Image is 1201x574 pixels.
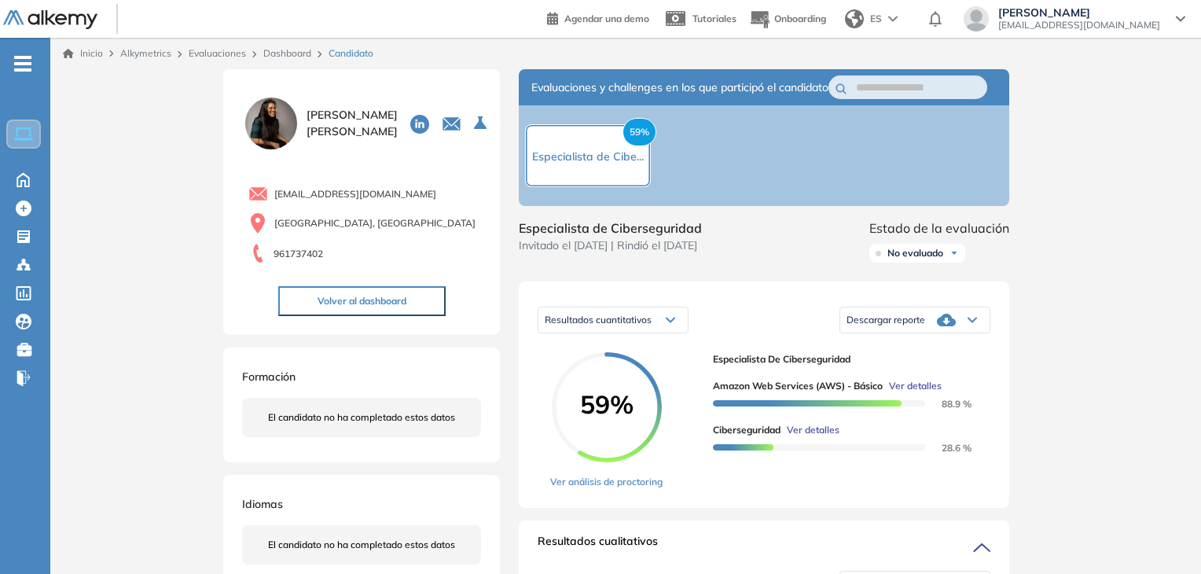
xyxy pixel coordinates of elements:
span: Invitado el [DATE] | Rindió el [DATE] [519,237,702,254]
button: Ver detalles [780,423,839,437]
span: [PERSON_NAME] [998,6,1160,19]
span: ES [870,12,882,26]
span: Estado de la evaluación [869,219,1009,237]
span: 59% [552,392,662,417]
a: Agendar una demo [547,8,649,27]
span: Onboarding [774,13,826,24]
span: 88.9 % [923,398,971,410]
span: Candidato [329,46,373,61]
span: [EMAIL_ADDRESS][DOMAIN_NAME] [274,187,436,201]
span: Alkymetrics [120,47,171,59]
span: Especialista de Ciberseguridad [713,352,978,366]
span: Resultados cualitativos [538,533,658,558]
span: 961737402 [274,247,323,261]
a: Ver análisis de proctoring [550,475,663,489]
span: No evaluado [887,247,943,259]
span: Resultados cuantitativos [545,314,652,326]
a: Evaluaciones [189,47,246,59]
span: El candidato no ha completado estos datos [268,538,455,552]
span: Agendar una demo [564,13,649,24]
span: Descargar reporte [847,314,925,326]
span: El candidato no ha completado estos datos [268,410,455,425]
span: Especialista de Ciberseguridad [519,219,702,237]
button: Onboarding [749,2,826,36]
span: 59% [623,118,656,146]
button: Seleccione la evaluación activa [468,109,496,138]
span: Especialista de Cibe... [532,149,644,164]
span: Formación [242,370,296,384]
img: Ícono de flecha [949,248,959,258]
span: Ciberseguridad [713,423,780,437]
img: arrow [888,16,898,22]
button: Volver al dashboard [278,286,446,316]
span: [EMAIL_ADDRESS][DOMAIN_NAME] [998,19,1160,31]
span: Ver detalles [787,423,839,437]
span: Ver detalles [889,379,942,393]
span: [PERSON_NAME] [PERSON_NAME] [307,107,398,140]
span: Tutoriales [692,13,736,24]
span: Idiomas [242,497,283,511]
i: - [14,62,31,65]
img: Logo [3,10,97,30]
span: Amazon Web Services (AWS) - Básico [713,379,883,393]
span: 28.6 % [923,442,971,454]
a: Inicio [63,46,103,61]
span: Evaluaciones y challenges en los que participó el candidato [531,79,828,96]
a: Dashboard [263,47,311,59]
img: PROFILE_MENU_LOGO_USER [242,94,300,153]
button: Ver detalles [883,379,942,393]
span: [GEOGRAPHIC_DATA], [GEOGRAPHIC_DATA] [274,216,476,230]
img: world [845,9,864,28]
